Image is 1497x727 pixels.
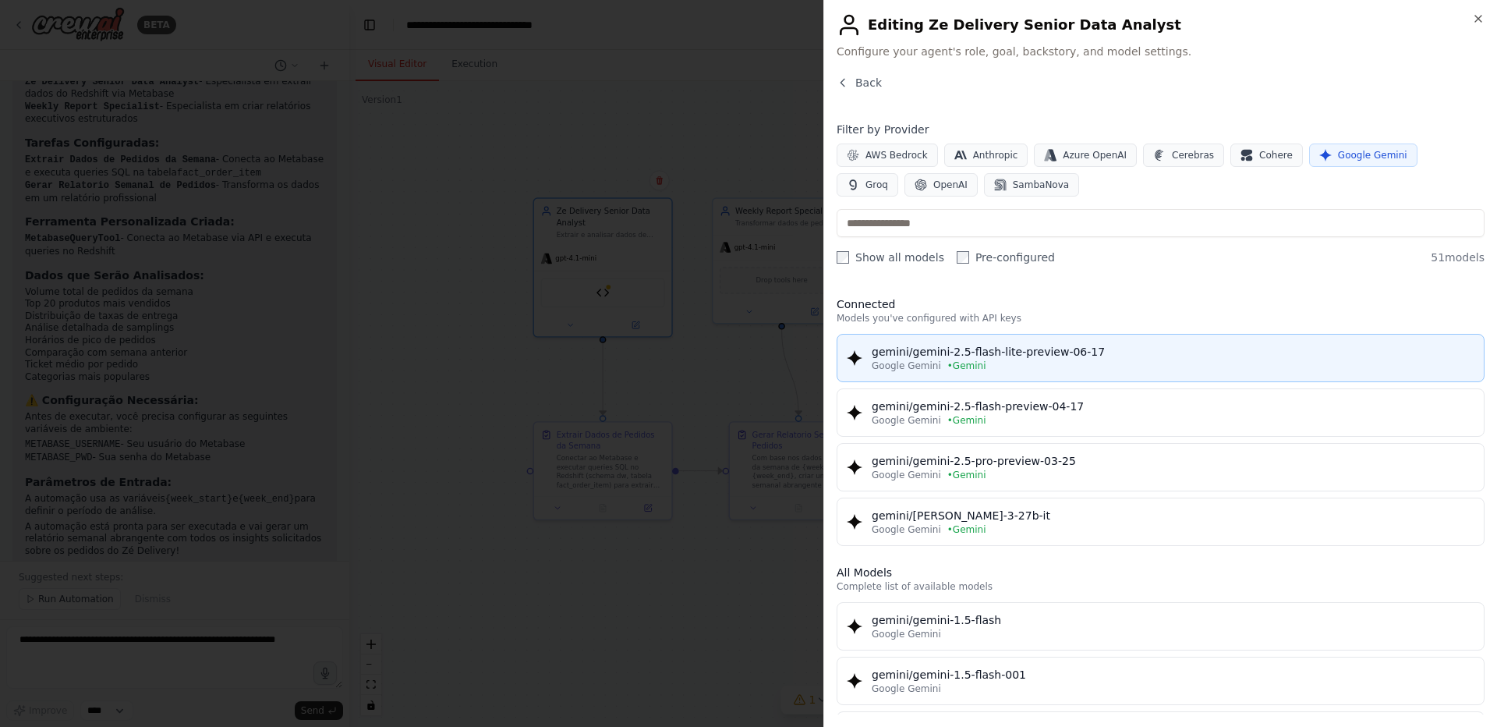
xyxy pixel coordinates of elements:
[837,580,1485,593] p: Complete list of available models
[947,360,986,372] span: • Gemini
[837,12,1485,37] h2: Editing Ze Delivery Senior Data Analyst
[837,334,1485,382] button: gemini/gemini-2.5-flash-lite-preview-06-17Google Gemini•Gemini
[837,144,938,167] button: AWS Bedrock
[947,414,986,427] span: • Gemini
[1431,250,1485,265] span: 51 models
[1034,144,1137,167] button: Azure OpenAI
[872,683,941,695] span: Google Gemini
[837,602,1485,651] button: gemini/gemini-1.5-flashGoogle Gemini
[837,565,1485,580] h3: All Models
[933,179,968,191] span: OpenAI
[855,75,882,90] span: Back
[865,179,888,191] span: Groq
[1309,144,1417,167] button: Google Gemini
[872,360,941,372] span: Google Gemini
[984,173,1079,197] button: SambaNova
[872,508,1474,523] div: gemini/[PERSON_NAME]-3-27b-it
[837,251,849,264] input: Show all models
[957,251,969,264] input: Pre-configured
[904,173,978,197] button: OpenAI
[872,523,941,536] span: Google Gemini
[947,523,986,536] span: • Gemini
[1338,149,1407,161] span: Google Gemini
[837,657,1485,705] button: gemini/gemini-1.5-flash-001Google Gemini
[837,443,1485,491] button: gemini/gemini-2.5-pro-preview-03-25Google Gemini•Gemini
[872,399,1474,414] div: gemini/gemini-2.5-flash-preview-04-17
[865,149,928,161] span: AWS Bedrock
[1143,144,1224,167] button: Cerebras
[872,453,1474,469] div: gemini/gemini-2.5-pro-preview-03-25
[837,498,1485,546] button: gemini/[PERSON_NAME]-3-27b-itGoogle Gemini•Gemini
[973,149,1018,161] span: Anthropic
[837,75,882,90] button: Back
[837,296,1485,312] h3: Connected
[837,122,1485,137] h4: Filter by Provider
[1063,149,1127,161] span: Azure OpenAI
[837,312,1485,324] p: Models you've configured with API keys
[837,173,898,197] button: Groq
[872,469,941,481] span: Google Gemini
[957,250,1055,265] label: Pre-configured
[837,250,944,265] label: Show all models
[872,344,1474,360] div: gemini/gemini-2.5-flash-lite-preview-06-17
[1259,149,1293,161] span: Cohere
[1013,179,1069,191] span: SambaNova
[947,469,986,481] span: • Gemini
[837,44,1485,59] span: Configure your agent's role, goal, backstory, and model settings.
[872,414,941,427] span: Google Gemini
[872,628,941,640] span: Google Gemini
[837,388,1485,437] button: gemini/gemini-2.5-flash-preview-04-17Google Gemini•Gemini
[872,612,1474,628] div: gemini/gemini-1.5-flash
[1172,149,1214,161] span: Cerebras
[872,667,1474,683] div: gemini/gemini-1.5-flash-001
[944,144,1028,167] button: Anthropic
[1230,144,1303,167] button: Cohere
